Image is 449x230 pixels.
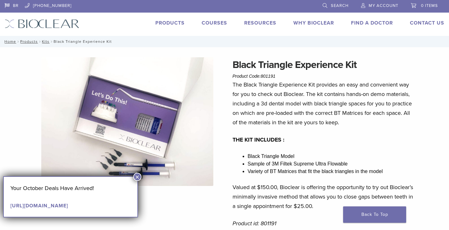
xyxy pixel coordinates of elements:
a: Products [155,20,185,26]
img: BCL_BT_Demo_Kit_1 [41,57,213,186]
a: Back To Top [343,206,406,223]
a: Courses [202,20,227,26]
span: 801191 [261,74,275,79]
p: Valued at $150.00, Bioclear is offering the opportunity to try out Bioclear’s minimally invasive ... [233,182,416,211]
span: / [16,40,20,43]
a: Find A Doctor [351,20,393,26]
span: Product Code: [233,74,275,79]
a: Why Bioclear [293,20,334,26]
h1: Black Triangle Experience Kit [233,57,416,72]
a: Home [3,39,16,44]
button: Close [133,173,141,181]
a: Kits [42,39,49,44]
span: / [49,40,54,43]
strong: THE KIT INCLUDES : [233,136,285,143]
li: Black Triangle Model [248,153,416,160]
em: Product id: 801191 [233,220,276,227]
a: Contact Us [410,20,444,26]
span: My Account [369,3,398,8]
a: Resources [244,20,276,26]
img: Bioclear [5,19,79,28]
p: Your October Deals Have Arrived! [10,183,131,193]
li: Variety of BT Matrices that fit the black triangles in the model [248,168,416,175]
span: Search [331,3,348,8]
p: The Black Triangle Experience Kit provides an easy and convenient way for you to check out Biocle... [233,80,416,127]
a: [URL][DOMAIN_NAME] [10,203,68,209]
span: 0 items [421,3,438,8]
a: Products [20,39,38,44]
span: / [38,40,42,43]
li: Sample of 3M Filtek Supreme Ultra Flowable [248,160,416,168]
